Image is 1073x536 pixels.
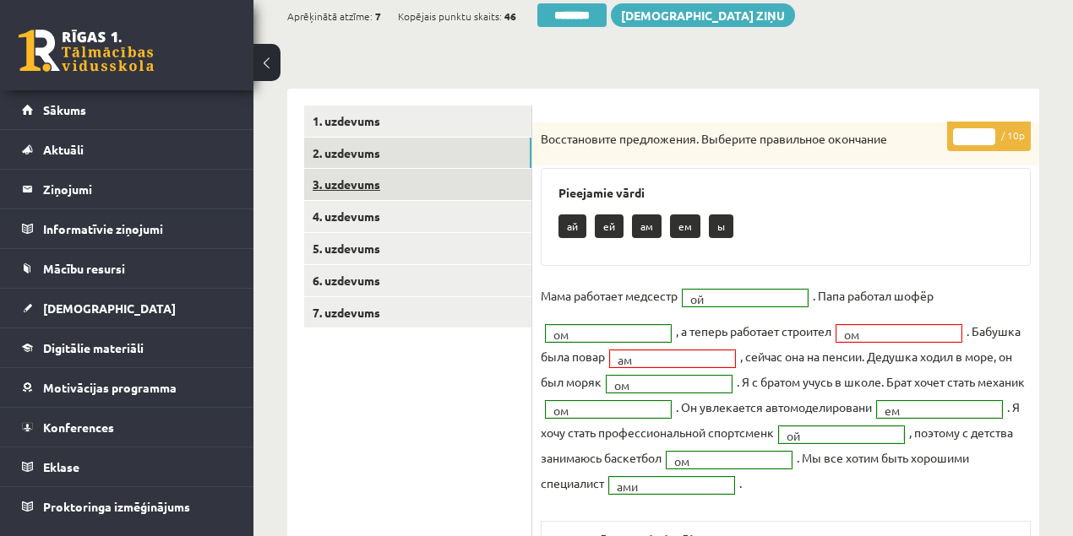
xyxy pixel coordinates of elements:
[690,290,785,307] span: ой
[43,209,232,248] legend: Informatīvie ziņojumi
[375,3,381,29] span: 7
[674,452,769,469] span: ом
[22,368,232,407] a: Motivācijas programma
[43,340,144,355] span: Digitālie materiāli
[22,289,232,328] a: [DEMOGRAPHIC_DATA]
[558,214,586,238] p: ай
[43,420,114,435] span: Konferences
[43,459,79,474] span: Eklase
[670,214,700,238] p: ем
[43,380,177,395] span: Motivācijas programma
[43,499,190,514] span: Proktoringa izmēģinājums
[836,325,961,342] a: ом
[610,350,735,367] a: ам
[787,427,881,444] span: ой
[22,209,232,248] a: Informatīvie ziņojumi
[844,326,939,343] span: ом
[398,3,502,29] span: Kopējais punktu skaits:
[43,142,84,157] span: Aktuāli
[541,283,1031,495] fieldset: . Папа работал шофёр , а теперь работает строител . Бабушка была повар , сейчас она на пенсии. Де...
[504,3,516,29] span: 46
[304,233,531,264] a: 5. uzdevums
[709,214,733,238] p: ы
[618,351,712,368] span: ам
[553,402,648,419] span: ом
[304,169,531,200] a: 3. uzdevums
[22,447,232,486] a: Eklase
[287,3,373,29] span: Aprēķinātā atzīme:
[607,376,732,393] a: ом
[558,186,1013,200] h3: Pieejamie vārdi
[947,122,1031,151] p: / 10p
[611,3,795,27] a: [DEMOGRAPHIC_DATA] ziņu
[43,261,125,276] span: Mācību resursi
[304,106,531,137] a: 1. uzdevums
[595,214,624,238] p: ей
[614,376,709,393] span: ом
[304,297,531,328] a: 7. uzdevums
[22,90,232,129] a: Sākums
[304,201,531,232] a: 4. uzdevums
[17,17,470,35] body: Bagātinātā teksta redaktors, wiswyg-editor-47434053743960-1760002782-324
[546,325,671,342] a: ом
[22,408,232,447] a: Konferences
[541,131,946,148] p: Восстановите предложения. Выберите правильное окончание
[22,328,232,367] a: Digitālie materiāli
[617,478,711,495] span: ами
[553,326,648,343] span: ом
[22,249,232,288] a: Mācību resursi
[667,452,792,468] a: ом
[19,30,154,72] a: Rīgas 1. Tālmācības vidusskola
[546,401,671,418] a: ом
[304,265,531,296] a: 6. uzdevums
[22,170,232,208] a: Ziņojumi
[541,283,678,308] p: Мама работает медсестр
[304,138,531,169] a: 2. uzdevums
[885,402,979,419] span: ем
[43,300,176,316] span: [DEMOGRAPHIC_DATA]
[22,130,232,169] a: Aktuāli
[609,477,734,494] a: ами
[683,290,808,306] a: ой
[632,214,662,238] p: ам
[877,401,1002,418] a: ем
[22,487,232,526] a: Proktoringa izmēģinājums
[43,170,232,208] legend: Ziņojumi
[43,102,86,117] span: Sākums
[779,426,904,443] a: ой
